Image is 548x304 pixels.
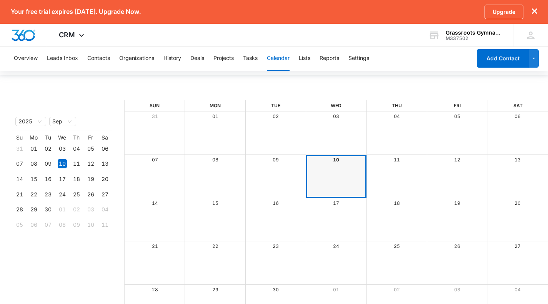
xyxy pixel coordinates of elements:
[212,157,218,163] a: 08
[213,46,234,71] button: Projects
[446,36,502,41] div: account id
[69,187,83,202] td: 2025-09-25
[190,46,204,71] button: Deals
[454,200,460,206] a: 19
[267,46,290,71] button: Calendar
[58,205,67,214] div: 01
[72,174,81,184] div: 18
[83,217,98,233] td: 2025-10-10
[29,220,38,229] div: 06
[273,157,279,163] a: 09
[12,217,27,233] td: 2025-10-05
[333,287,339,292] a: 01
[331,103,341,108] span: Wed
[87,46,110,71] button: Contacts
[72,190,81,199] div: 25
[100,144,110,153] div: 06
[100,174,110,184] div: 20
[83,134,98,141] th: Fr
[72,159,81,168] div: 11
[41,141,55,156] td: 2025-09-02
[86,174,95,184] div: 19
[243,46,258,71] button: Tasks
[152,287,158,292] a: 28
[119,46,154,71] button: Organizations
[43,159,53,168] div: 09
[43,190,53,199] div: 23
[69,134,83,141] th: Th
[69,156,83,172] td: 2025-09-11
[513,103,523,108] span: Sat
[333,200,339,206] a: 17
[15,205,24,214] div: 28
[83,156,98,172] td: 2025-09-12
[212,113,218,119] a: 01
[27,141,41,156] td: 2025-09-01
[394,287,400,292] a: 02
[29,144,38,153] div: 01
[210,103,221,108] span: Mon
[11,8,141,15] p: Your free trial expires [DATE]. Upgrade Now.
[454,103,461,108] span: Fri
[41,187,55,202] td: 2025-09-23
[515,287,521,292] a: 04
[27,156,41,172] td: 2025-09-08
[86,220,95,229] div: 10
[394,157,400,163] a: 11
[41,217,55,233] td: 2025-10-07
[69,141,83,156] td: 2025-09-04
[515,200,521,206] a: 20
[69,202,83,218] td: 2025-10-02
[454,243,460,249] a: 26
[58,159,67,168] div: 10
[41,171,55,187] td: 2025-09-16
[152,157,158,163] a: 07
[55,134,69,141] th: We
[72,205,81,214] div: 02
[446,30,502,36] div: account name
[98,217,112,233] td: 2025-10-11
[485,5,523,19] a: Upgrade
[394,243,400,249] a: 25
[12,171,27,187] td: 2025-09-14
[27,171,41,187] td: 2025-09-15
[150,103,160,108] span: Sun
[212,287,218,292] a: 29
[163,46,181,71] button: History
[100,190,110,199] div: 27
[273,287,279,292] a: 30
[83,187,98,202] td: 2025-09-26
[100,159,110,168] div: 13
[12,134,27,141] th: Su
[394,113,400,119] a: 04
[333,243,339,249] a: 24
[86,159,95,168] div: 12
[477,49,529,68] button: Add Contact
[55,156,69,172] td: 2025-09-10
[43,174,53,184] div: 16
[12,141,27,156] td: 2025-08-31
[55,217,69,233] td: 2025-10-08
[515,243,521,249] a: 27
[41,202,55,218] td: 2025-09-30
[58,190,67,199] div: 24
[55,171,69,187] td: 2025-09-17
[86,144,95,153] div: 05
[98,141,112,156] td: 2025-09-06
[212,243,218,249] a: 22
[392,103,402,108] span: Thu
[47,24,98,47] div: CRM
[72,220,81,229] div: 09
[43,220,53,229] div: 07
[27,202,41,218] td: 2025-09-29
[15,190,24,199] div: 21
[98,171,112,187] td: 2025-09-20
[454,287,460,292] a: 03
[55,141,69,156] td: 2025-09-03
[100,205,110,214] div: 04
[320,46,339,71] button: Reports
[299,46,310,71] button: Lists
[27,187,41,202] td: 2025-09-22
[27,134,41,141] th: Mo
[532,8,537,15] button: dismiss this dialog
